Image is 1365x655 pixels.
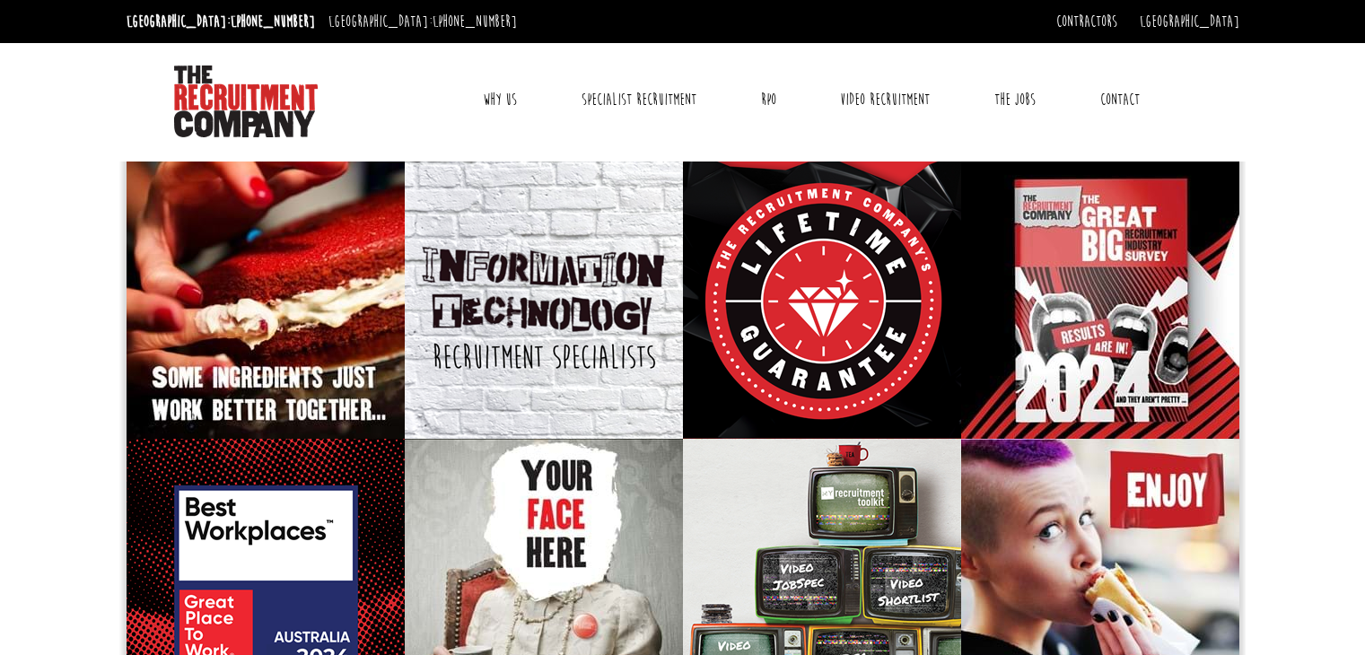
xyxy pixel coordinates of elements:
a: [PHONE_NUMBER] [433,12,517,31]
img: The Recruitment Company [174,65,318,137]
a: Specialist Recruitment [568,77,710,122]
li: [GEOGRAPHIC_DATA]: [324,7,521,36]
a: [GEOGRAPHIC_DATA] [1140,12,1239,31]
li: [GEOGRAPHIC_DATA]: [122,7,319,36]
a: The Jobs [981,77,1049,122]
a: RPO [748,77,790,122]
a: Contractors [1056,12,1117,31]
a: [PHONE_NUMBER] [231,12,315,31]
a: Why Us [469,77,530,122]
a: Video Recruitment [827,77,943,122]
a: Contact [1087,77,1153,122]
